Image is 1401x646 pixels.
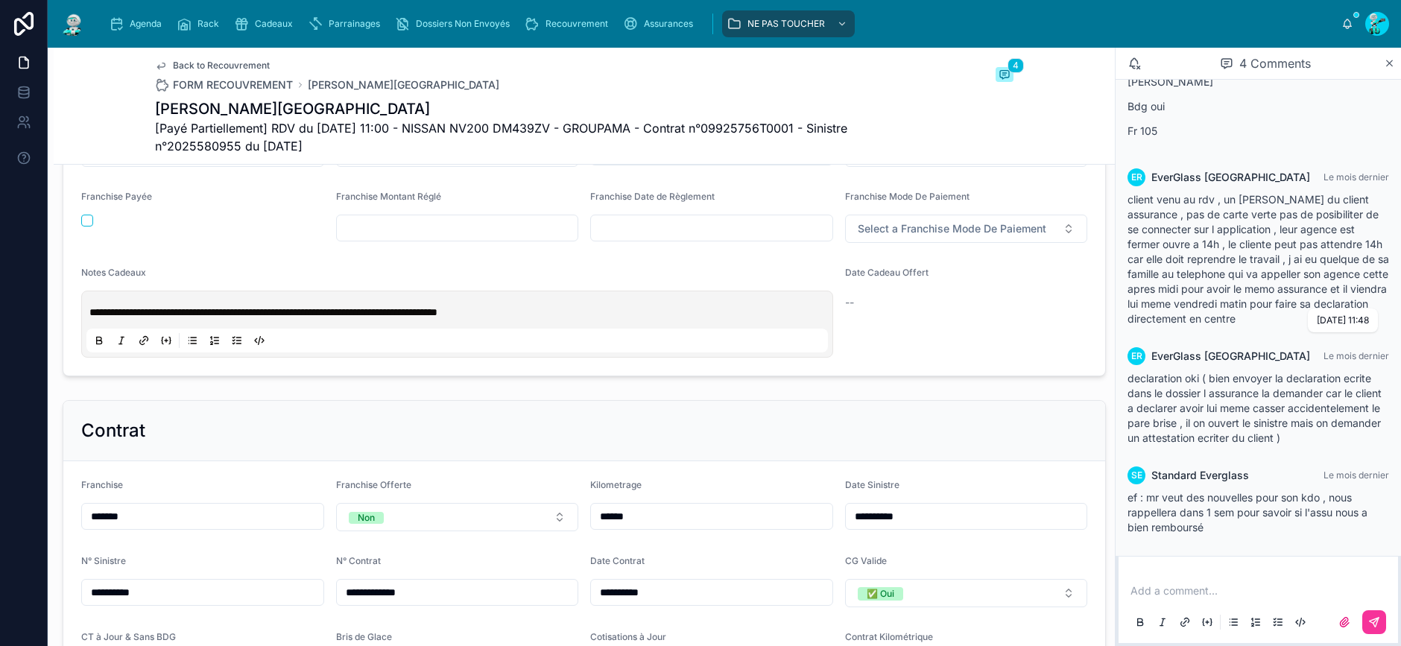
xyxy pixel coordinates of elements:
[172,10,230,37] a: Rack
[155,98,902,119] h1: [PERSON_NAME][GEOGRAPHIC_DATA]
[416,18,510,30] span: Dossiers Non Envoyés
[845,555,887,566] span: CG Valide
[1128,123,1389,139] p: Fr 105
[1317,314,1369,326] span: [DATE] 11:48
[230,10,303,37] a: Cadeaux
[60,12,86,36] img: App logo
[155,119,902,155] span: [Payé Partiellement] RDV du [DATE] 11:00 - NISSAN NV200 DM439ZV - GROUPAMA - Contrat n°09925756T0...
[303,10,390,37] a: Parrainages
[845,191,970,202] span: Franchise Mode De Paiement
[1323,469,1389,481] span: Le mois dernier
[1323,171,1389,183] span: Le mois dernier
[1151,468,1249,483] span: Standard Everglass
[1008,58,1024,73] span: 4
[1131,171,1142,183] span: ER
[98,7,1341,40] div: scrollable content
[1151,170,1310,185] span: EverGlass [GEOGRAPHIC_DATA]
[1323,350,1389,361] span: Le mois dernier
[308,77,499,92] a: [PERSON_NAME][GEOGRAPHIC_DATA]
[644,18,693,30] span: Assurances
[336,479,411,490] span: Franchise Offerte
[867,587,894,601] div: ✅ Oui
[590,631,666,642] span: Cotisations à Jour
[81,479,123,490] span: Franchise
[1128,372,1382,444] span: declaration oki ( bien envoyer la declaration ecrite dans le dossier l assurance la demander car ...
[845,631,933,642] span: Contrat Kilométrique
[722,10,855,37] a: NE PAS TOUCHER
[996,67,1013,85] button: 4
[845,579,1088,607] button: Select Button
[390,10,520,37] a: Dossiers Non Envoyés
[336,503,579,531] button: Select Button
[590,191,715,202] span: Franchise Date de Règlement
[173,77,293,92] span: FORM RECOUVREMENT
[358,512,375,524] div: Non
[845,267,929,278] span: Date Cadeau Offert
[520,10,619,37] a: Recouvrement
[1128,491,1367,533] span: ef : mr veut des nouvelles pour son kdo , nous rappellera dans 1 sem pour savoir si l'assu nous a...
[545,18,608,30] span: Recouvrement
[155,77,293,92] a: FORM RECOUVREMENT
[255,18,293,30] span: Cadeaux
[845,479,899,490] span: Date Sinistre
[155,60,270,72] a: Back to Recouvrement
[590,555,645,566] span: Date Contrat
[747,18,825,30] span: NE PAS TOUCHER
[329,18,380,30] span: Parrainages
[590,479,642,490] span: Kilometrage
[845,295,854,310] span: --
[619,10,703,37] a: Assurances
[104,10,172,37] a: Agenda
[1131,350,1142,362] span: ER
[336,555,381,566] span: N° Contrat
[81,267,146,278] span: Notes Cadeaux
[1131,469,1142,481] span: SE
[81,631,176,642] span: CT à Jour & Sans BDG
[81,419,145,443] h2: Contrat
[130,18,162,30] span: Agenda
[173,60,270,72] span: Back to Recouvrement
[336,631,392,642] span: Bris de Glace
[1239,54,1311,72] span: 4 Comments
[81,555,126,566] span: N° Sinistre
[845,215,1088,243] button: Select Button
[858,221,1046,236] span: Select a Franchise Mode De Paiement
[1151,349,1310,364] span: EverGlass [GEOGRAPHIC_DATA]
[197,18,219,30] span: Rack
[1128,74,1389,89] p: [PERSON_NAME]
[81,191,152,202] span: Franchise Payée
[1128,193,1389,325] span: client venu au rdv , un [PERSON_NAME] du client assurance , pas de carte verte pas de posibiliter...
[1128,98,1389,114] p: Bdg oui
[336,191,441,202] span: Franchise Montant Réglé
